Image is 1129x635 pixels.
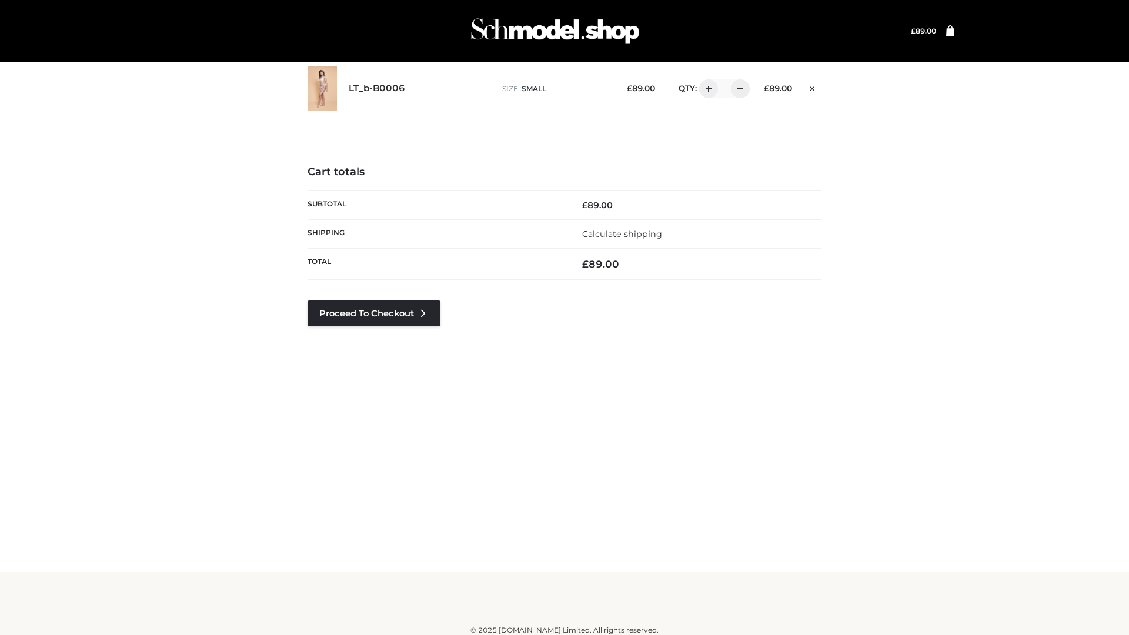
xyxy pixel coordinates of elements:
a: Remove this item [804,79,821,95]
span: £ [582,200,587,210]
h4: Cart totals [308,166,821,179]
p: size : [502,83,609,94]
th: Shipping [308,219,564,248]
bdi: 89.00 [764,83,792,93]
span: £ [911,26,916,35]
th: Subtotal [308,190,564,219]
span: £ [582,258,589,270]
th: Total [308,249,564,280]
img: Schmodel Admin 964 [467,8,643,54]
span: £ [764,83,769,93]
a: Proceed to Checkout [308,300,440,326]
a: LT_b-B0006 [349,83,405,94]
bdi: 89.00 [911,26,936,35]
span: £ [627,83,632,93]
a: Calculate shipping [582,229,662,239]
bdi: 89.00 [582,258,619,270]
bdi: 89.00 [582,200,613,210]
img: LT_b-B0006 - SMALL [308,66,337,111]
a: £89.00 [911,26,936,35]
bdi: 89.00 [627,83,655,93]
div: QTY: [667,79,746,98]
span: SMALL [522,84,546,93]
